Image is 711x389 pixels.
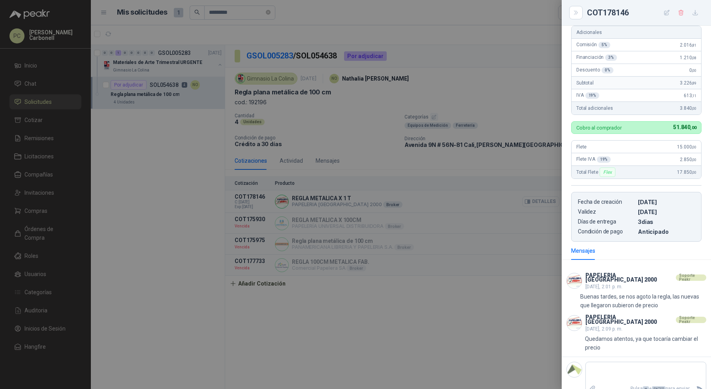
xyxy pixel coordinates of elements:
p: 3 dias [638,218,695,225]
span: 3.840 [680,105,696,111]
span: ,00 [692,145,696,149]
span: ,08 [692,56,696,60]
span: IVA [576,92,599,99]
div: 3 % [605,54,617,61]
span: ,00 [692,158,696,162]
div: 5 % [598,42,610,48]
p: Anticipado [638,228,695,235]
span: Comisión [576,42,610,48]
span: 1.210 [680,55,696,60]
span: ,81 [692,43,696,47]
span: 17.850 [677,169,696,175]
div: Flex [600,167,615,177]
span: Subtotal [576,80,594,86]
span: 51.840 [673,124,696,130]
span: ,89 [692,81,696,85]
p: Condición de pago [578,228,635,235]
span: 613 [684,93,696,98]
span: Flete IVA [576,156,611,163]
img: Company Logo [567,362,582,377]
div: COT178146 [587,6,702,19]
span: 2.016 [680,42,696,48]
p: [DATE] [638,199,695,205]
span: 15.000 [677,144,696,150]
span: Total Flete [576,167,617,177]
p: Validez [578,209,635,215]
p: Fecha de creación [578,199,635,205]
p: Cobro al comprador [576,125,622,130]
div: Adicionales [572,26,701,39]
div: 19 % [585,92,600,99]
h3: PAPELERIA [GEOGRAPHIC_DATA] 2000 [585,273,674,282]
span: ,00 [692,68,696,73]
span: Financiación [576,54,617,61]
span: Flete [576,144,587,150]
span: ,00 [690,125,696,130]
span: [DATE], 2:01 p. m. [585,284,623,289]
span: ,00 [692,170,696,175]
span: 0 [689,68,696,73]
span: 2.850 [680,157,696,162]
div: Total adicionales [572,102,701,115]
span: [DATE], 2:09 p. m. [585,326,623,332]
div: 0 % [602,67,613,73]
span: ,11 [692,94,696,98]
span: ,00 [692,106,696,111]
div: Soporte Peakr [676,274,706,281]
div: Mensajes [571,246,595,255]
img: Company Logo [567,316,582,331]
h3: PAPELERIA [GEOGRAPHIC_DATA] 2000 [585,315,674,324]
p: Quedamos atentos, ya que tocaría cambiar el precio [585,335,706,352]
p: Buenas tardes, se nos agoto la regla, las nuevas que llegaron subieron de precio [580,292,706,310]
div: Soporte Peakr [676,317,706,323]
button: Close [571,8,581,17]
img: Company Logo [567,273,582,288]
span: Descuento [576,67,613,73]
p: Días de entrega [578,218,635,225]
span: 3.226 [680,80,696,86]
p: [DATE] [638,209,695,215]
div: 19 % [597,156,611,163]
